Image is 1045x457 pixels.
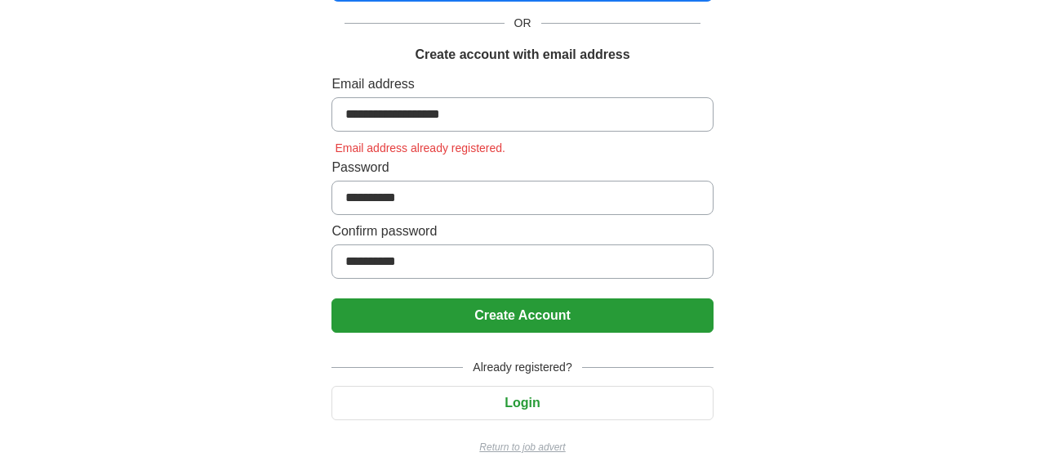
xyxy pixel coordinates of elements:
[415,45,629,65] h1: Create account with email address
[331,74,713,94] label: Email address
[463,359,581,376] span: Already registered?
[331,222,713,241] label: Confirm password
[331,396,713,410] a: Login
[331,440,713,455] a: Return to job advert
[331,386,713,420] button: Login
[505,15,541,32] span: OR
[331,298,713,333] button: Create Account
[331,141,509,155] span: Email address already registered.
[331,158,713,177] label: Password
